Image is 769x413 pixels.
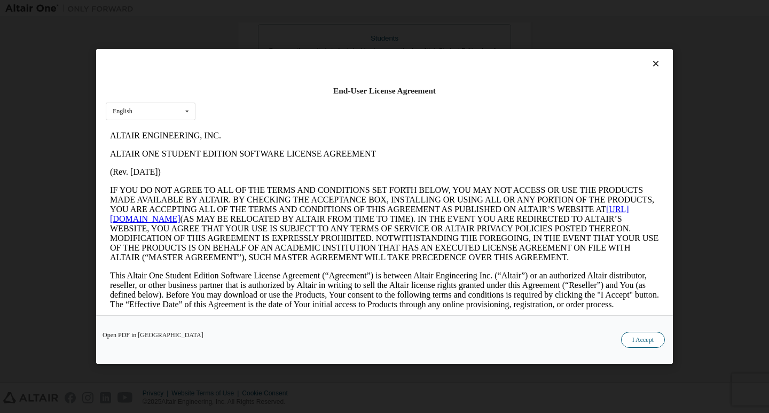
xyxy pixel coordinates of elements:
button: I Accept [621,332,665,348]
p: ALTAIR ENGINEERING, INC. [4,4,553,14]
a: Open PDF in [GEOGRAPHIC_DATA] [103,332,203,338]
a: [URL][DOMAIN_NAME] [4,78,523,97]
p: IF YOU DO NOT AGREE TO ALL OF THE TERMS AND CONDITIONS SET FORTH BELOW, YOU MAY NOT ACCESS OR USE... [4,59,553,136]
p: (Rev. [DATE]) [4,41,553,50]
p: This Altair One Student Edition Software License Agreement (“Agreement”) is between Altair Engine... [4,144,553,183]
div: English [113,108,132,114]
div: End-User License Agreement [106,85,663,96]
p: ALTAIR ONE STUDENT EDITION SOFTWARE LICENSE AGREEMENT [4,22,553,32]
